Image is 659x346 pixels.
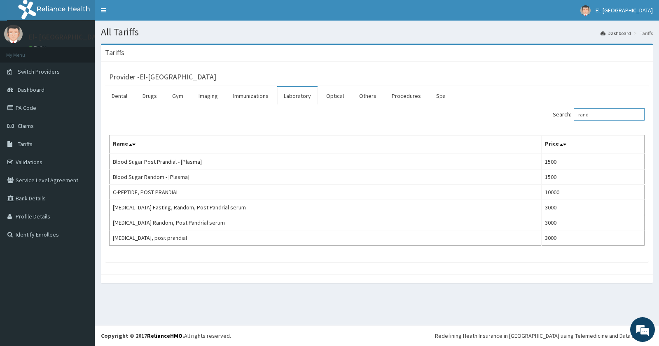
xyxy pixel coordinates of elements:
[18,140,33,148] span: Tariffs
[101,332,184,339] strong: Copyright © 2017 .
[18,122,34,130] span: Claims
[136,87,164,104] a: Drugs
[385,87,428,104] a: Procedures
[110,200,542,215] td: [MEDICAL_DATA] Fasting, Random, Post Pandrial serum
[29,33,107,41] p: El- [GEOGRAPHIC_DATA]
[110,135,542,154] th: Name
[542,135,645,154] th: Price
[542,170,645,185] td: 1500
[15,41,33,62] img: d_794563401_company_1708531726252_794563401
[430,87,452,104] a: Spa
[542,154,645,170] td: 1500
[542,185,645,200] td: 10000
[110,215,542,230] td: [MEDICAL_DATA] Random, Post Pandrial serum
[147,332,182,339] a: RelianceHMO
[101,27,653,37] h1: All Tariffs
[110,230,542,246] td: [MEDICAL_DATA], post prandial
[109,73,216,81] h3: Provider - El-[GEOGRAPHIC_DATA]
[632,30,653,37] li: Tariffs
[43,46,138,57] div: Chat with us now
[29,45,49,51] a: Online
[18,68,60,75] span: Switch Providers
[48,104,114,187] span: We're online!
[596,7,653,14] span: El- [GEOGRAPHIC_DATA]
[105,49,124,56] h3: Tariffs
[277,87,318,104] a: Laboratory
[574,108,645,121] input: Search:
[353,87,383,104] a: Others
[601,30,631,37] a: Dashboard
[580,5,591,16] img: User Image
[542,215,645,230] td: 3000
[110,154,542,170] td: Blood Sugar Post Prandial - [Plasma]
[95,325,659,346] footer: All rights reserved.
[105,87,134,104] a: Dental
[110,170,542,185] td: Blood Sugar Random - [Plasma]
[320,87,351,104] a: Optical
[166,87,190,104] a: Gym
[110,185,542,200] td: C-PEPTIDE, POST PRANDIAL
[542,200,645,215] td: 3000
[18,86,44,93] span: Dashboard
[553,108,645,121] label: Search:
[542,230,645,246] td: 3000
[227,87,275,104] a: Immunizations
[135,4,155,24] div: Minimize live chat window
[4,25,23,43] img: User Image
[435,332,653,340] div: Redefining Heath Insurance in [GEOGRAPHIC_DATA] using Telemedicine and Data Science!
[4,225,157,253] textarea: Type your message and hit 'Enter'
[192,87,224,104] a: Imaging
